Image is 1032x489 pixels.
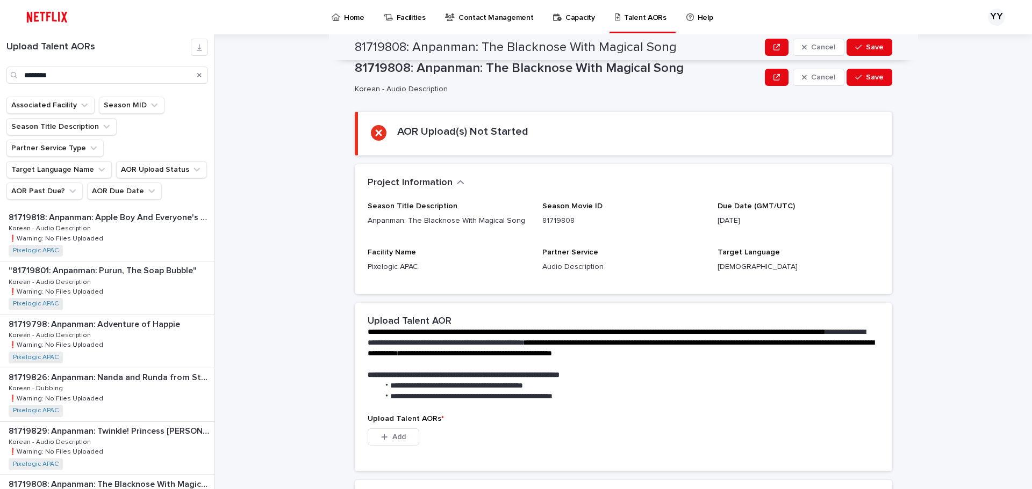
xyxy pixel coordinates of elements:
button: Partner Service Type [6,140,104,157]
span: Facility Name [368,249,416,256]
p: Korean - Audio Description [355,85,756,94]
h2: Project Information [368,177,453,189]
button: Season MID [99,97,164,114]
p: 81719826: Anpanman: Nanda and Runda from Star of Toys [9,370,212,383]
span: Add [392,433,406,441]
p: ❗️Warning: No Files Uploaded [9,233,105,243]
button: AOR Past Due? [6,183,83,200]
a: Pixelogic APAC [13,300,59,308]
p: 81719808: Anpanman: The Blacknose With Magical Song [355,61,761,76]
button: AOR Due Date [87,183,162,200]
img: ifQbXi3ZQGMSEF7WDB7W [21,6,73,28]
p: 81719808 [542,215,704,227]
a: Pixelogic APAC [13,407,59,414]
button: Save [847,39,892,56]
h2: AOR Upload(s) Not Started [397,125,528,138]
span: Save [866,74,884,81]
button: Associated Facility [6,97,95,114]
button: Season Title Description [6,118,117,135]
button: Save [847,69,892,86]
p: 81719829: Anpanman: Twinkle! Princess Vanilla of Ice Cream Land [9,424,212,436]
div: YY [988,9,1005,26]
button: AOR Upload Status [116,161,207,178]
p: Anpanman: The Blacknose With Magical Song [368,215,529,227]
span: Season Title Description [368,202,457,210]
p: Pixelogic APAC [368,261,529,273]
span: Season Movie ID [542,202,603,210]
p: ❗️Warning: No Files Uploaded [9,286,105,296]
p: 81719818: Anpanman: Apple Boy And Everyone's Hope [9,210,212,223]
p: Korean - Dubbing [9,383,65,392]
p: ❗️Warning: No Files Uploaded [9,393,105,403]
p: Korean - Audio Description [9,436,93,446]
p: [DATE] [718,215,879,227]
p: ❗️Warning: No Files Uploaded [9,446,105,456]
p: Korean - Audio Description [9,223,93,232]
button: Cancel [793,39,844,56]
a: Pixelogic APAC [13,461,59,468]
button: Project Information [368,177,464,189]
a: Pixelogic APAC [13,354,59,361]
p: 81719798: Anpanman: Adventure of Happie [9,317,182,330]
span: Due Date (GMT/UTC) [718,202,795,210]
button: Add [368,428,419,446]
span: Cancel [811,43,835,51]
h2: 81719808: Anpanman: The Blacknose With Magical Song [355,40,677,55]
span: Target Language [718,249,780,256]
h2: Upload Talent AOR [368,316,451,327]
p: Audio Description [542,261,704,273]
p: ❗️Warning: No Files Uploaded [9,339,105,349]
span: Partner Service [542,249,598,256]
a: Pixelogic APAC [13,247,59,254]
p: [DEMOGRAPHIC_DATA] [718,261,879,273]
p: Korean - Audio Description [9,330,93,339]
h1: Upload Talent AORs [6,41,191,53]
input: Search [6,67,208,84]
p: "81719801: Anpanman: Purun, The Soap Bubble" [9,264,199,276]
p: Korean - Audio Description [9,276,93,286]
span: Save [866,43,884,51]
span: Cancel [811,74,835,81]
button: Target Language Name [6,161,112,178]
button: Cancel [793,69,844,86]
span: Upload Talent AORs [368,415,444,422]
